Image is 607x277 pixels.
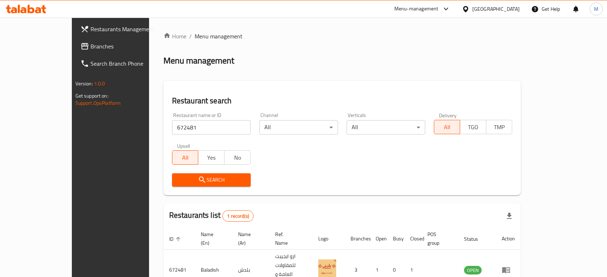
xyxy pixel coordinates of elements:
li: / [189,32,192,41]
button: No [224,150,251,165]
span: Name (En) [201,230,224,247]
button: TGO [460,120,486,134]
span: 1 record(s) [223,213,253,220]
span: Status [464,235,487,243]
a: Search Branch Phone [75,55,173,72]
span: M [594,5,598,13]
div: Menu-management [394,5,439,13]
span: TGO [463,122,483,132]
button: Search [172,173,251,187]
th: Branches [345,228,370,250]
h2: Restaurants list [169,210,254,222]
th: Logo [312,228,345,250]
span: All [175,152,196,163]
span: No [227,152,248,163]
input: Search for restaurant name or ID.. [172,120,251,135]
span: Search [178,175,245,184]
span: 1.0.0 [94,79,105,88]
th: Open [370,228,387,250]
span: OPEN [464,266,482,274]
a: Restaurants Management [75,20,173,38]
h2: Restaurant search [172,95,513,106]
label: Upsell [177,143,190,148]
nav: breadcrumb [163,32,521,41]
label: Delivery [439,113,457,118]
div: Menu [502,266,515,274]
th: Action [496,228,521,250]
a: Branches [75,38,173,55]
button: Yes [198,150,224,165]
span: Get support on: [75,91,108,100]
a: Support.OpsPlatform [75,98,121,108]
span: TMP [489,122,510,132]
span: Restaurants Management [91,25,167,33]
div: All [259,120,338,135]
span: Menu management [195,32,242,41]
span: Branches [91,42,167,51]
span: POS group [427,230,450,247]
div: Total records count [222,210,254,222]
span: Yes [201,152,222,163]
span: All [437,122,458,132]
div: All [347,120,425,135]
button: All [434,120,460,134]
h2: Menu management [163,55,234,66]
th: Closed [404,228,422,250]
span: Ref. Name [275,230,304,247]
a: Home [163,32,186,41]
span: Version: [75,79,93,88]
span: Name (Ar) [238,230,261,247]
span: Search Branch Phone [91,59,167,68]
span: ID [169,235,183,243]
div: Export file [501,207,518,225]
button: All [172,150,199,165]
button: TMP [486,120,513,134]
div: [GEOGRAPHIC_DATA] [472,5,520,13]
th: Busy [387,228,404,250]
